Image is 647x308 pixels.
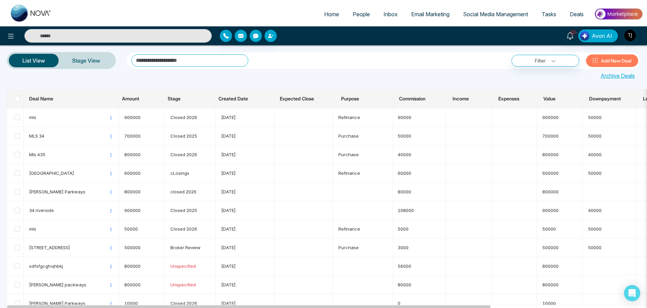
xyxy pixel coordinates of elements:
[542,133,559,139] span: 700000
[29,263,109,269] span: sdfxfgcghvjhbkj
[338,226,360,232] span: Refinance
[594,6,643,22] img: Market-place.gif
[398,133,411,139] span: 50000
[542,245,559,250] span: 500000
[338,133,359,139] span: Purchase
[588,226,602,232] span: 50000
[324,11,339,18] span: Home
[124,133,141,139] span: 700000
[170,208,197,213] span: Closed 2025
[588,133,602,139] span: 50000
[588,170,602,176] span: 50000
[124,282,141,287] span: 800000
[170,152,197,157] span: Closed 2026
[170,115,197,120] span: Closed 2026
[570,29,576,35] span: 10+
[317,8,346,21] a: Home
[411,11,450,18] span: Email Marketing
[221,263,236,269] span: [DATE]
[398,282,411,287] span: 80000
[398,301,400,306] span: 0
[592,32,612,40] span: Avon AI
[59,52,114,69] a: Stage View
[586,54,638,67] button: Add New Deal
[221,115,236,120] span: [DATE]
[29,133,109,139] span: MLS 34
[29,226,109,232] span: mls
[29,281,109,288] span: [PERSON_NAME] packways
[11,5,51,22] img: Nova CRM Logo
[170,245,201,250] span: Broker Review
[563,8,590,21] a: Deals
[124,189,141,194] span: 800000
[280,96,314,101] span: Expected Close
[399,96,425,101] span: Commission
[588,115,602,120] span: 50000
[542,208,559,213] span: 900000
[29,114,109,121] span: mls
[512,55,579,67] a: Filter
[398,263,411,269] span: 56000
[383,11,398,18] span: Inbox
[29,207,109,214] span: 34 riverside
[168,96,181,101] span: Stage
[124,263,141,269] span: 800000
[124,115,141,120] span: 900000
[221,245,236,250] span: [DATE]
[221,170,236,176] span: [DATE]
[170,263,196,269] span: Unspecified
[124,152,141,157] span: 800000
[578,29,618,42] button: Avon AI
[170,282,196,287] span: Unspecified
[221,301,236,306] span: [DATE]
[221,152,236,157] span: [DATE]
[338,170,360,176] span: Refinance
[338,115,360,120] span: Refinance
[588,152,602,157] span: 40000
[346,8,377,21] a: People
[122,96,139,101] span: Amount
[542,226,556,232] span: 50000
[398,115,411,120] span: 90000
[170,133,197,139] span: Closed 2025
[542,115,559,120] span: 900000
[124,245,141,250] span: 500000
[124,301,138,306] span: 10000
[170,170,189,176] span: cLosings
[124,170,141,176] span: 600000
[353,11,370,18] span: People
[221,133,236,139] span: [DATE]
[542,263,559,269] span: 800000
[570,11,584,18] span: Deals
[542,282,559,287] span: 800000
[338,152,359,157] span: Purchase
[535,8,563,21] a: Tasks
[124,208,141,213] span: 900000
[588,208,602,213] span: 40000
[221,208,236,213] span: [DATE]
[398,189,411,194] span: 80000
[338,245,359,250] span: Purchase
[453,96,469,101] span: Income
[29,300,109,307] span: [PERSON_NAME] Parkways
[562,29,578,41] a: 10+
[398,208,414,213] span: 108000
[221,226,236,232] span: [DATE]
[398,170,411,176] span: 60000
[463,11,528,18] span: Social Media Management
[580,31,589,41] img: Lead Flow
[542,189,559,194] span: 800000
[29,170,109,176] span: [GEOGRAPHIC_DATA]
[456,8,535,21] a: Social Media Management
[601,72,635,80] a: Archive Deals
[398,226,409,232] span: 5000
[29,244,109,251] span: [STREET_ADDRESS]
[542,301,556,306] span: 10000
[588,245,602,250] span: 50000
[542,152,559,157] span: 800000
[498,96,519,101] span: Expenses
[624,30,636,41] img: User Avatar
[29,188,109,195] span: [PERSON_NAME] Parkways
[221,189,236,194] span: [DATE]
[404,8,456,21] a: Email Marketing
